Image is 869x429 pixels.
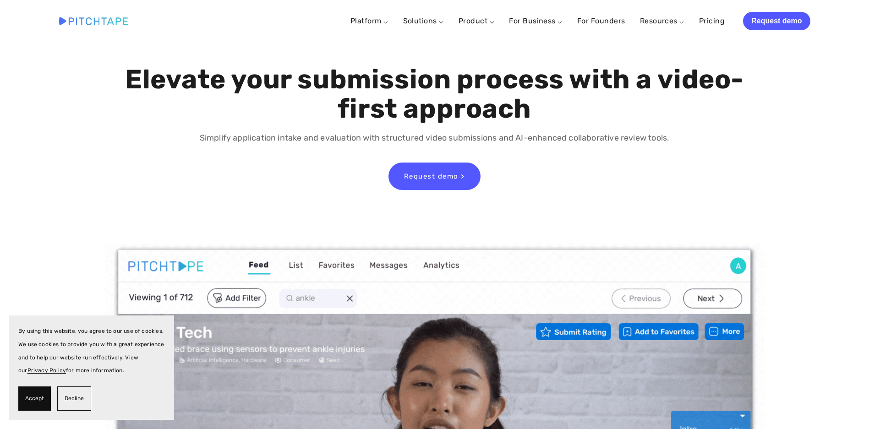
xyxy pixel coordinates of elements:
[509,16,563,25] a: For Business ⌵
[65,392,84,405] span: Decline
[459,16,494,25] a: Product ⌵
[9,315,174,420] section: Cookie banner
[123,65,746,124] h1: Elevate your submission process with a video-first approach
[27,367,66,374] a: Privacy Policy
[743,12,810,30] a: Request demo
[57,386,91,411] button: Decline
[123,131,746,145] p: Simplify application intake and evaluation with structured video submissions and AI-enhanced coll...
[699,13,725,29] a: Pricing
[350,16,388,25] a: Platform ⌵
[403,16,444,25] a: Solutions ⌵
[25,392,44,405] span: Accept
[577,13,625,29] a: For Founders
[640,16,684,25] a: Resources ⌵
[18,325,165,377] p: By using this website, you agree to our use of cookies. We use cookies to provide you with a grea...
[823,385,869,429] iframe: Chat Widget
[18,386,51,411] button: Accept
[59,17,128,25] img: Pitchtape | Video Submission Management Software
[388,163,481,190] a: Request demo >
